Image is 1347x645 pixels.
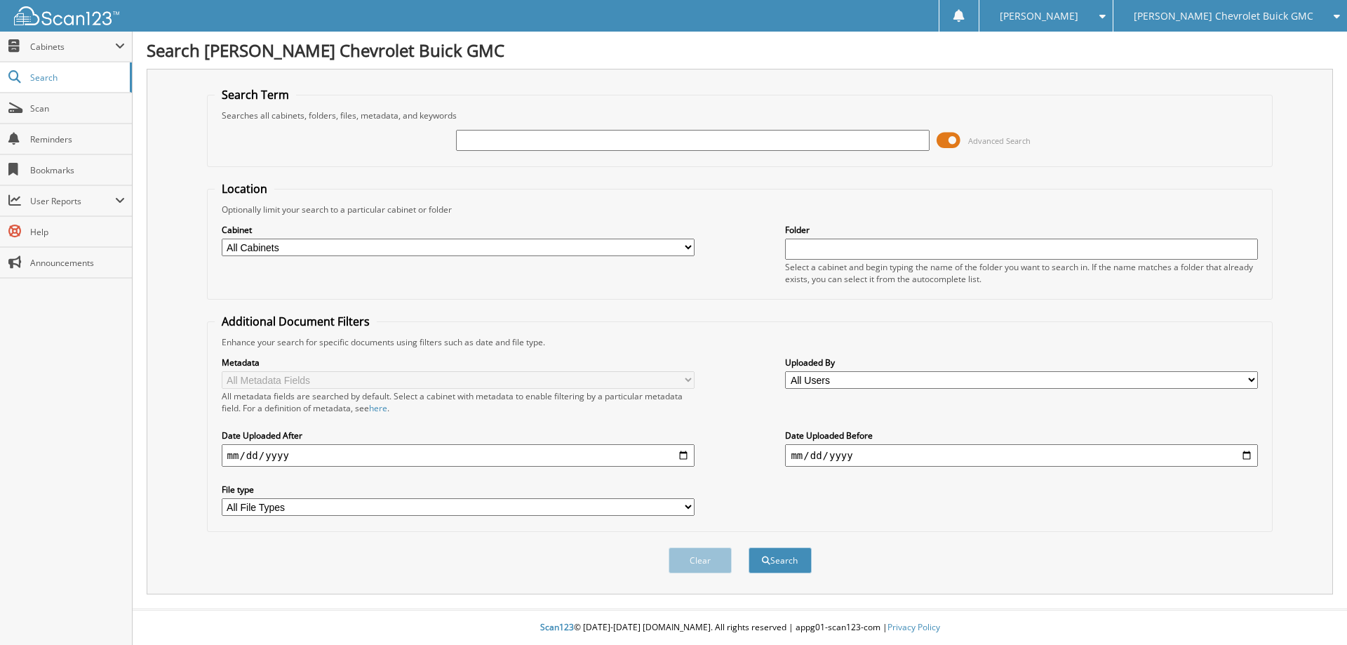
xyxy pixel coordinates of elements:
[669,547,732,573] button: Clear
[30,133,125,145] span: Reminders
[30,164,125,176] span: Bookmarks
[222,224,695,236] label: Cabinet
[147,39,1333,62] h1: Search [PERSON_NAME] Chevrolet Buick GMC
[215,314,377,329] legend: Additional Document Filters
[222,444,695,467] input: start
[785,444,1258,467] input: end
[30,72,123,84] span: Search
[785,261,1258,285] div: Select a cabinet and begin typing the name of the folder you want to search in. If the name match...
[30,226,125,238] span: Help
[14,6,119,25] img: scan123-logo-white.svg
[215,109,1266,121] div: Searches all cabinets, folders, files, metadata, and keywords
[1134,12,1313,20] span: [PERSON_NAME] Chevrolet Buick GMC
[222,357,695,368] label: Metadata
[968,135,1031,146] span: Advanced Search
[540,621,574,633] span: Scan123
[215,204,1266,215] div: Optionally limit your search to a particular cabinet or folder
[30,195,115,207] span: User Reports
[1277,578,1347,645] iframe: Chat Widget
[887,621,940,633] a: Privacy Policy
[133,611,1347,645] div: © [DATE]-[DATE] [DOMAIN_NAME]. All rights reserved | appg01-scan123-com |
[30,41,115,53] span: Cabinets
[30,257,125,269] span: Announcements
[785,430,1258,441] label: Date Uploaded Before
[222,484,695,496] label: File type
[749,547,812,573] button: Search
[215,336,1266,348] div: Enhance your search for specific documents using filters such as date and file type.
[30,102,125,114] span: Scan
[215,87,296,102] legend: Search Term
[785,224,1258,236] label: Folder
[369,402,387,414] a: here
[222,390,695,414] div: All metadata fields are searched by default. Select a cabinet with metadata to enable filtering b...
[1000,12,1078,20] span: [PERSON_NAME]
[222,430,695,441] label: Date Uploaded After
[785,357,1258,368] label: Uploaded By
[215,181,274,197] legend: Location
